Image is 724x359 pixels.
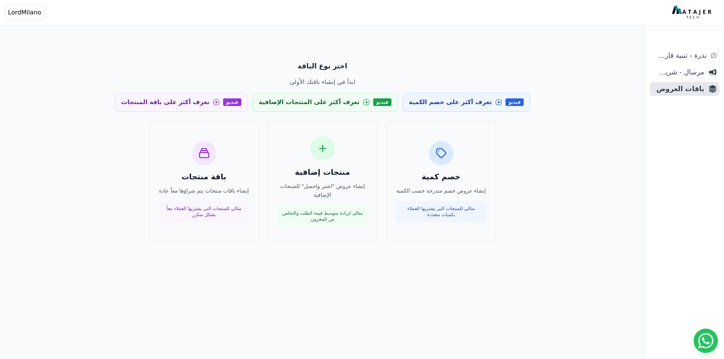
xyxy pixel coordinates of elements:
[653,50,707,61] span: ندرة - تنبية قارب علي النفاذ
[115,93,248,112] a: فيديو تعرف أكثر على باقة المنتجات
[252,93,398,112] a: فيديو تعرف أكثر على المنتجات الإضافية
[5,5,44,21] button: LordMilano
[223,98,241,106] span: فيديو
[121,98,209,107] span: تعرف أكثر على باقة المنتجات
[653,67,704,77] span: مرسال - شريط دعاية
[259,98,360,107] span: تعرف أكثر على المنتجات الإضافية
[282,210,363,222] p: مثالي لزيادة متوسط قيمة الطلب والتخلص من المخزون
[277,167,368,177] h3: منتجات إضافية
[409,98,492,107] span: تعرف أكثر على خصم الكمية
[70,77,575,87] p: ابدأ في إنشاء باقتك الأولى
[159,187,249,195] p: إنشاء باقات منتجات يتم شراؤها معاً عادة
[159,171,249,182] h3: باقة منتجات
[8,8,41,17] span: LordMilano
[653,84,704,94] span: باقات العروض
[505,98,524,106] span: فيديو
[396,187,486,195] p: إنشاء عروض خصم متدرجة حسب الكمية
[672,6,713,19] img: MatajerTech Logo
[277,182,368,199] p: إنشاء عروض "اشتر واحصل" للمنتجات الإضافية
[402,93,530,112] a: فيديو تعرف أكثر على خصم الكمية
[163,206,245,218] p: مثالي للمنتجات التي يشتريها العملاء معاً بشكل متكرر
[70,61,575,71] p: اختر نوع الباقة
[396,171,486,182] h3: خصم كمية
[373,98,391,106] span: فيديو
[401,206,482,218] p: مثالي للمنتجات التي يشتريها العملاء بكميات متعددة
